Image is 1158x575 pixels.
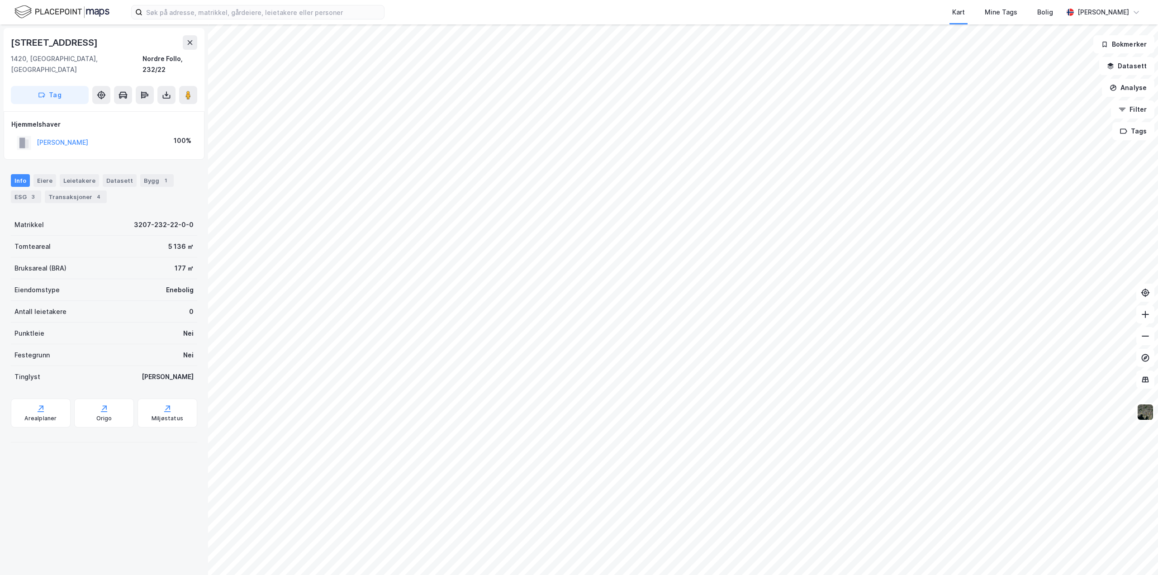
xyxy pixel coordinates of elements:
div: Nei [183,350,194,361]
div: Hjemmelshaver [11,119,197,130]
div: [PERSON_NAME] [142,371,194,382]
div: 5 136 ㎡ [168,241,194,252]
div: 3207-232-22-0-0 [134,219,194,230]
div: Bygg [140,174,174,187]
div: 0 [189,306,194,317]
div: Eiendomstype [14,285,60,295]
button: Analyse [1102,79,1154,97]
button: Tags [1112,122,1154,140]
iframe: Chat Widget [1113,532,1158,575]
div: Tomteareal [14,241,51,252]
div: Info [11,174,30,187]
div: Bruksareal (BRA) [14,263,66,274]
div: 4 [94,192,103,201]
div: Tinglyst [14,371,40,382]
div: 3 [28,192,38,201]
button: Filter [1111,100,1154,119]
div: Nei [183,328,194,339]
div: 1420, [GEOGRAPHIC_DATA], [GEOGRAPHIC_DATA] [11,53,142,75]
button: Tag [11,86,89,104]
div: Miljøstatus [152,415,183,422]
img: 9k= [1137,404,1154,421]
div: Enebolig [166,285,194,295]
button: Bokmerker [1093,35,1154,53]
div: Datasett [103,174,137,187]
div: 1 [161,176,170,185]
div: Punktleie [14,328,44,339]
div: [STREET_ADDRESS] [11,35,100,50]
div: Matrikkel [14,219,44,230]
div: Leietakere [60,174,99,187]
div: 177 ㎡ [175,263,194,274]
div: Arealplaner [24,415,57,422]
div: Bolig [1037,7,1053,18]
div: Festegrunn [14,350,50,361]
div: [PERSON_NAME] [1077,7,1129,18]
button: Datasett [1099,57,1154,75]
div: ESG [11,190,41,203]
div: 100% [174,135,191,146]
input: Søk på adresse, matrikkel, gårdeiere, leietakere eller personer [142,5,384,19]
div: Origo [96,415,112,422]
div: Nordre Follo, 232/22 [142,53,197,75]
div: Eiere [33,174,56,187]
div: Antall leietakere [14,306,66,317]
div: Kart [952,7,965,18]
div: Mine Tags [985,7,1017,18]
div: Transaksjoner [45,190,107,203]
img: logo.f888ab2527a4732fd821a326f86c7f29.svg [14,4,109,20]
